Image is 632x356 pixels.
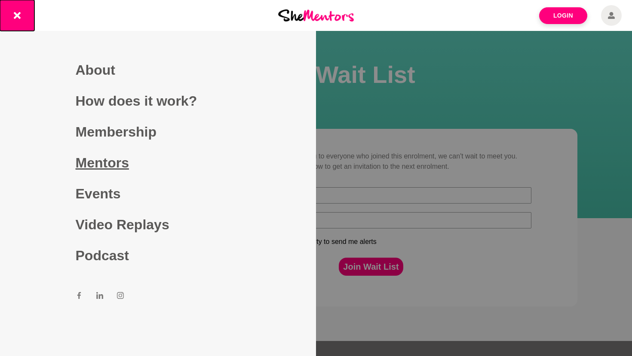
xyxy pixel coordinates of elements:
[76,209,241,240] a: Video Replays
[539,7,587,24] a: Login
[76,240,241,271] a: Podcast
[96,292,103,302] a: LinkedIn
[76,85,241,116] a: How does it work?
[76,116,241,147] a: Membership
[117,292,124,302] a: Instagram
[278,9,354,21] img: She Mentors Logo
[76,55,241,85] a: About
[76,292,83,302] a: Facebook
[76,147,241,178] a: Mentors
[76,178,241,209] a: Events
